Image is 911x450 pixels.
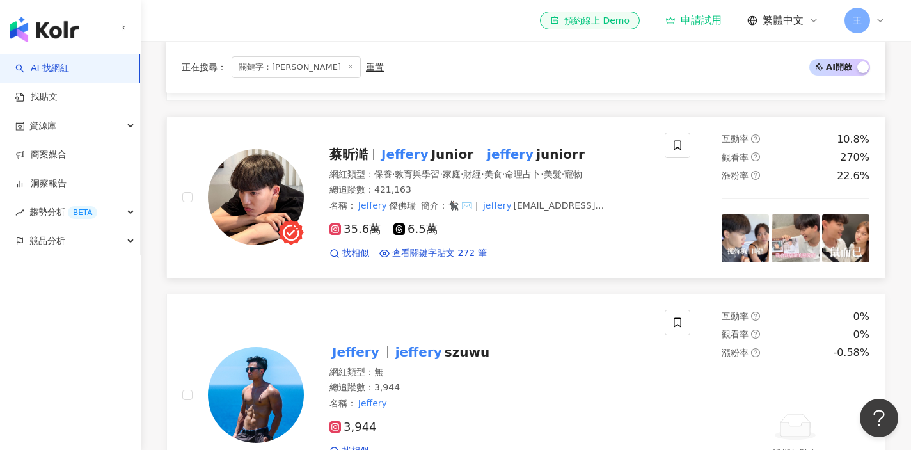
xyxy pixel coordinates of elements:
mark: jeffery [516,211,548,225]
mark: Jeffery [356,396,389,410]
span: question-circle [751,171,760,180]
span: Junior [431,147,473,162]
span: 王 [853,13,862,28]
a: 查看關鍵字貼文 272 筆 [379,247,487,260]
span: 互動率 [722,134,749,144]
span: question-circle [751,330,760,339]
div: 預約線上 Demo [550,14,630,27]
div: 270% [840,150,869,165]
img: post-image [722,214,770,262]
span: 競品分析 [29,227,65,255]
span: · [481,169,484,179]
div: 網紅類型 ： [329,168,649,181]
a: searchAI 找網紅 [15,62,69,75]
span: 6.5萬 [393,223,438,236]
div: 0% [853,310,869,324]
span: 繁體中文 [763,13,804,28]
span: 趨勢分析 [29,198,97,227]
div: BETA [68,206,97,219]
span: 互動率 [722,311,749,321]
span: · [562,169,564,179]
span: · [392,169,395,179]
mark: Jeffery [379,144,431,165]
a: 洞察報告 [15,177,67,190]
img: post-image [772,214,820,262]
img: post-image [822,214,870,262]
span: question-circle [751,152,760,161]
span: 正在搜尋 ： [182,62,226,72]
span: 觀看率 [722,152,749,163]
span: 蔡昕澔 [329,147,368,162]
span: 漲粉率 [722,348,749,358]
span: 漲粉率 [722,170,749,181]
img: KOL Avatar [208,149,304,245]
span: 名稱 ： [329,200,416,211]
span: 35.6萬 [329,223,381,236]
a: 找相似 [329,247,369,260]
span: 關鍵字：[PERSON_NAME] [232,56,361,78]
mark: jeffery [481,198,513,213]
a: 申請試用 [665,14,722,27]
span: 查看關鍵字貼文 272 筆 [392,247,487,260]
span: 保養 [374,169,392,179]
span: 🐈‍⬛ ✉️｜ [448,200,481,211]
div: 10.8% [837,133,869,147]
span: · [440,169,442,179]
mark: jeffery [393,342,445,362]
mark: Jeffery [329,342,382,362]
div: -0.58% [833,346,869,360]
img: logo [10,17,79,42]
div: 網紅類型 ： 無 [329,366,649,379]
mark: jeffery [484,144,536,165]
span: 寵物 [564,169,582,179]
span: · [541,169,543,179]
span: 財經 [463,169,481,179]
span: 資源庫 [29,111,56,140]
div: 重置 [366,62,384,72]
a: 商案媒合 [15,149,67,161]
span: rise [15,208,24,217]
a: 找貼文 [15,91,58,104]
span: 美髮 [544,169,562,179]
span: 找相似 [342,247,369,260]
span: · [461,169,463,179]
div: 總追蹤數 ： 3,944 [329,382,649,394]
span: szuwu [445,344,490,360]
span: 美食 [484,169,502,179]
span: 教育與學習 [395,169,440,179]
span: 命理占卜 [505,169,541,179]
span: 傑佛瑞 [389,200,416,211]
span: 觀看率 [722,329,749,339]
div: 22.6% [837,169,869,183]
a: 預約線上 Demo [540,12,640,29]
span: 3,944 [329,421,377,434]
a: KOL Avatar蔡昕澔JefferyJuniorjefferyjuniorr網紅類型：保養·教育與學習·家庭·財經·美食·命理占卜·美髮·寵物總追蹤數：421,163名稱：Jeffery傑佛... [166,117,885,278]
span: juniorr [536,147,585,162]
span: question-circle [751,312,760,321]
div: 總追蹤數 ： 421,163 [329,184,649,197]
iframe: Help Scout Beacon - Open [860,399,898,437]
span: 家庭 [443,169,461,179]
span: question-circle [751,348,760,357]
span: 名稱 ： [329,396,389,410]
span: · [502,169,505,179]
span: question-circle [751,134,760,143]
mark: Jeffery [356,198,389,213]
div: 0% [853,328,869,342]
img: KOL Avatar [208,347,304,443]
